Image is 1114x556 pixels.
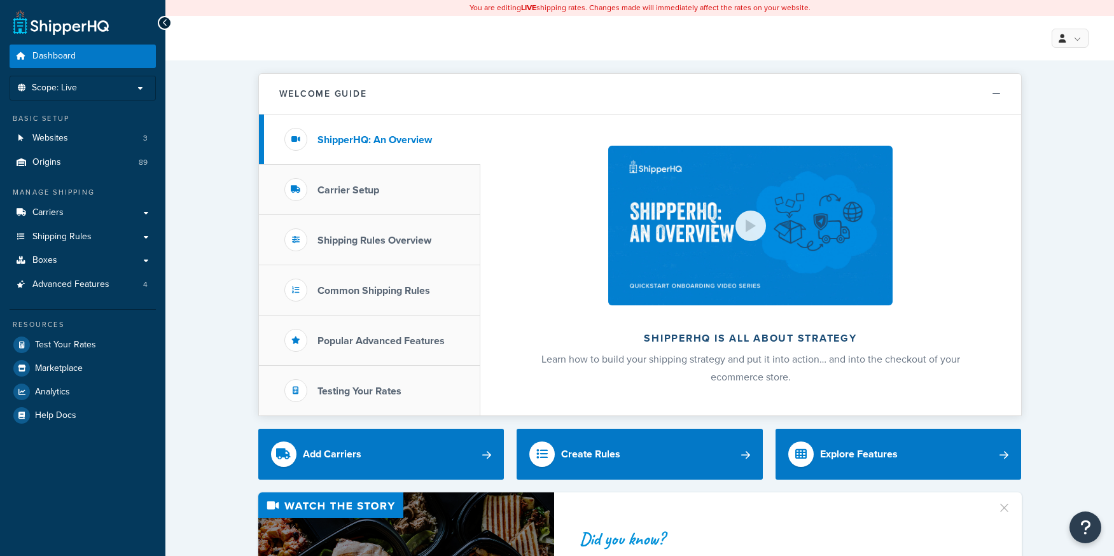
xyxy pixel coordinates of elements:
[10,333,156,356] a: Test Your Rates
[317,285,430,296] h3: Common Shipping Rules
[317,235,431,246] h3: Shipping Rules Overview
[143,133,148,144] span: 3
[10,380,156,403] a: Analytics
[317,386,401,397] h3: Testing Your Rates
[143,279,148,290] span: 4
[10,319,156,330] div: Resources
[10,357,156,380] a: Marketplace
[10,127,156,150] li: Websites
[10,404,156,427] a: Help Docs
[10,127,156,150] a: Websites3
[317,134,432,146] h3: ShipperHQ: An Overview
[35,410,76,421] span: Help Docs
[139,157,148,168] span: 89
[32,157,61,168] span: Origins
[561,445,620,463] div: Create Rules
[10,273,156,296] li: Advanced Features
[10,187,156,198] div: Manage Shipping
[32,207,64,218] span: Carriers
[521,2,536,13] b: LIVE
[32,83,77,94] span: Scope: Live
[10,225,156,249] a: Shipping Rules
[10,249,156,272] a: Boxes
[541,352,960,384] span: Learn how to build your shipping strategy and put it into action… and into the checkout of your e...
[1069,511,1101,543] button: Open Resource Center
[303,445,361,463] div: Add Carriers
[514,333,987,344] h2: ShipperHQ is all about strategy
[10,273,156,296] a: Advanced Features4
[258,429,505,480] a: Add Carriers
[10,45,156,68] a: Dashboard
[517,429,763,480] a: Create Rules
[279,89,367,99] h2: Welcome Guide
[608,146,892,305] img: ShipperHQ is all about strategy
[32,51,76,62] span: Dashboard
[10,151,156,174] a: Origins89
[32,255,57,266] span: Boxes
[580,530,982,548] div: Did you know?
[317,184,379,196] h3: Carrier Setup
[35,363,83,374] span: Marketplace
[35,340,96,351] span: Test Your Rates
[32,133,68,144] span: Websites
[10,201,156,225] a: Carriers
[10,151,156,174] li: Origins
[820,445,898,463] div: Explore Features
[317,335,445,347] h3: Popular Advanced Features
[10,113,156,124] div: Basic Setup
[259,74,1021,115] button: Welcome Guide
[32,279,109,290] span: Advanced Features
[32,232,92,242] span: Shipping Rules
[776,429,1022,480] a: Explore Features
[35,387,70,398] span: Analytics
